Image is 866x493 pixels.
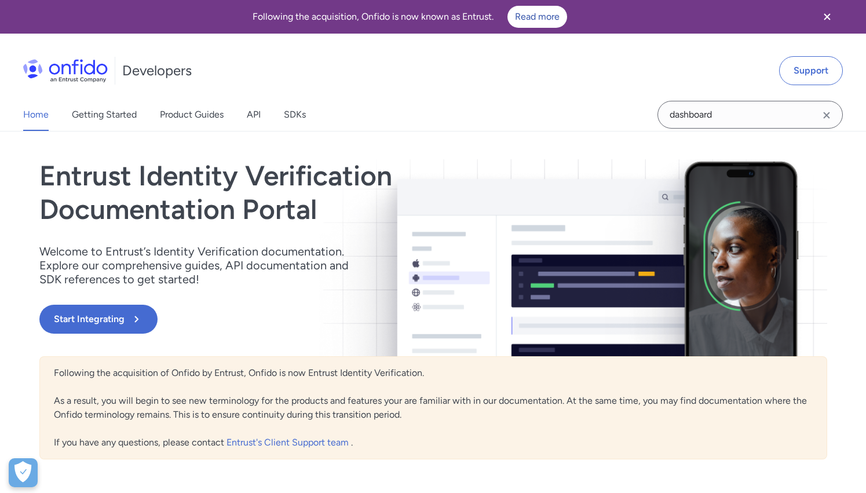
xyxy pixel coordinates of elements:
[9,458,38,487] button: Open Preferences
[39,305,158,334] button: Start Integrating
[39,356,827,459] div: Following the acquisition of Onfido by Entrust, Onfido is now Entrust Identity Verification. As a...
[247,98,261,131] a: API
[39,159,591,226] h1: Entrust Identity Verification Documentation Portal
[779,56,843,85] a: Support
[160,98,224,131] a: Product Guides
[23,98,49,131] a: Home
[9,458,38,487] div: Cookie Preferences
[226,437,351,448] a: Entrust's Client Support team
[122,61,192,80] h1: Developers
[284,98,306,131] a: SDKs
[23,59,108,82] img: Onfido Logo
[14,6,806,28] div: Following the acquisition, Onfido is now known as Entrust.
[820,10,834,24] svg: Close banner
[39,244,364,286] p: Welcome to Entrust’s Identity Verification documentation. Explore our comprehensive guides, API d...
[72,98,137,131] a: Getting Started
[39,305,591,334] a: Start Integrating
[820,108,834,122] svg: Clear search field button
[657,101,843,129] input: Onfido search input field
[806,2,849,31] button: Close banner
[507,6,567,28] a: Read more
